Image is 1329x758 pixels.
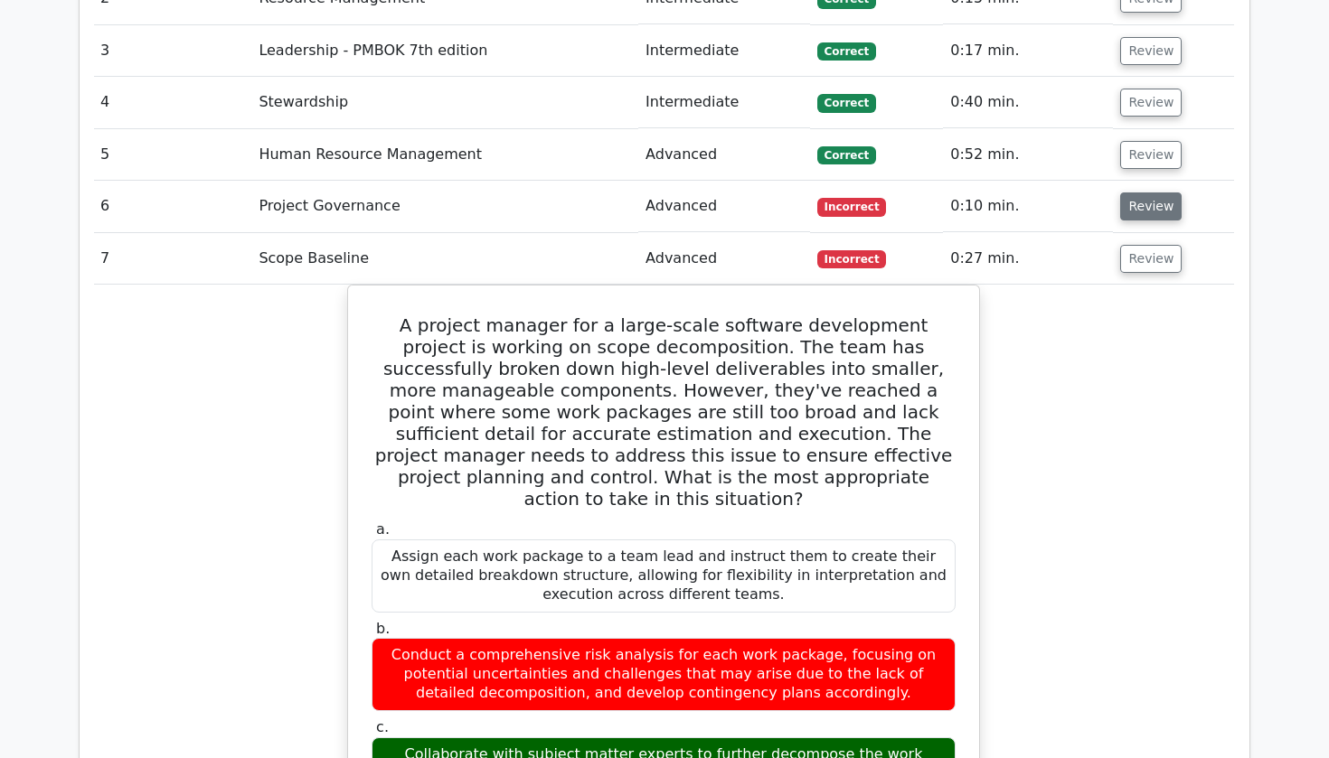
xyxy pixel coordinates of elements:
[817,250,887,268] span: Incorrect
[93,25,251,77] td: 3
[1120,245,1182,273] button: Review
[372,539,956,612] div: Assign each work package to a team lead and instruct them to create their own detailed breakdown ...
[638,233,810,285] td: Advanced
[817,94,876,112] span: Correct
[1120,192,1182,220] button: Review
[943,129,1113,181] td: 0:52 min.
[376,520,390,538] span: a.
[943,25,1113,77] td: 0:17 min.
[638,25,810,77] td: Intermediate
[817,146,876,164] span: Correct
[93,233,251,285] td: 7
[370,314,957,510] h5: A project manager for a large-scale software development project is working on scope decompositio...
[1120,37,1182,65] button: Review
[943,77,1113,128] td: 0:40 min.
[943,233,1113,285] td: 0:27 min.
[1120,89,1182,117] button: Review
[638,181,810,232] td: Advanced
[251,181,638,232] td: Project Governance
[376,718,389,735] span: c.
[376,620,390,637] span: b.
[1120,141,1182,169] button: Review
[372,638,956,710] div: Conduct a comprehensive risk analysis for each work package, focusing on potential uncertainties ...
[943,181,1113,232] td: 0:10 min.
[93,181,251,232] td: 6
[251,77,638,128] td: Stewardship
[251,25,638,77] td: Leadership - PMBOK 7th edition
[251,129,638,181] td: Human Resource Management
[817,42,876,61] span: Correct
[638,129,810,181] td: Advanced
[93,77,251,128] td: 4
[817,198,887,216] span: Incorrect
[638,77,810,128] td: Intermediate
[93,129,251,181] td: 5
[251,233,638,285] td: Scope Baseline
